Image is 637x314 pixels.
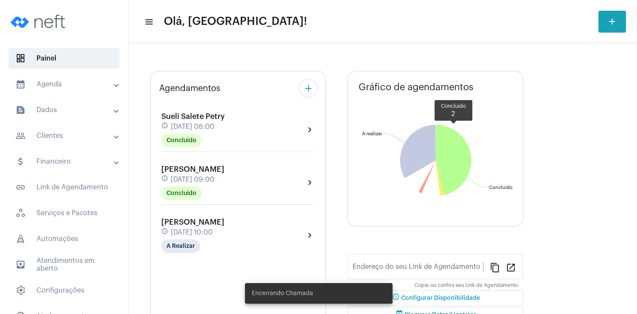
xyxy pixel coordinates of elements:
[15,105,115,115] mat-panel-title: Dados
[15,208,26,218] span: sidenav icon
[347,290,523,306] button: Configurar Disponibilidade
[414,283,518,289] mat-hint: Copie ou confira seu Link de Agendamento
[15,79,115,89] mat-panel-title: Agenda
[15,105,26,115] mat-icon: sidenav icon
[305,230,315,241] mat-icon: chevron_right
[5,125,128,146] mat-expansion-panel-header: sidenav iconClientes
[305,177,315,188] mat-icon: chevron_right
[159,84,220,93] span: Agendamentos
[305,125,315,135] mat-icon: chevron_right
[161,165,224,173] span: [PERSON_NAME]
[5,151,128,172] mat-expansion-panel-header: sidenav iconFinanceiro
[9,254,120,275] span: Atendimentos em aberto
[171,229,213,236] span: [DATE] 10:00
[607,16,617,27] mat-icon: add
[506,262,516,272] mat-icon: open_in_new
[303,83,314,94] mat-icon: add
[9,280,120,301] span: Configurações
[391,295,480,301] span: Configurar Disponibilidade
[161,175,169,184] mat-icon: schedule
[5,74,128,95] mat-expansion-panel-header: sidenav iconAgenda
[15,53,26,64] span: sidenav icon
[171,123,214,131] span: [DATE] 08:00
[15,285,26,296] span: sidenav icon
[161,239,200,253] mat-chip: A Realizar
[161,122,169,131] mat-icon: schedule
[7,4,71,39] img: logo-neft-novo-2.png
[15,79,26,89] mat-icon: sidenav icon
[15,131,115,141] mat-panel-title: Clientes
[359,82,474,92] span: Gráfico de agendamentos
[15,234,26,244] span: sidenav icon
[15,156,26,167] mat-icon: sidenav icon
[362,131,382,136] text: A realizar
[5,100,128,120] mat-expansion-panel-header: sidenav iconDados
[164,15,307,28] span: Olá, [GEOGRAPHIC_DATA]!
[161,186,202,200] mat-chip: Concluído
[9,229,120,249] span: Automações
[15,131,26,141] mat-icon: sidenav icon
[15,259,26,270] mat-icon: sidenav icon
[161,228,169,237] mat-icon: schedule
[353,265,483,272] input: Link
[15,156,115,167] mat-panel-title: Financeiro
[144,17,153,27] mat-icon: sidenav icon
[490,262,500,272] mat-icon: content_copy
[9,48,120,69] span: Painel
[161,134,202,147] mat-chip: Concluído
[161,218,224,226] span: [PERSON_NAME]
[171,176,214,183] span: [DATE] 09:00
[9,203,120,223] span: Serviços e Pacotes
[489,185,513,190] text: Concluído
[252,289,313,298] span: Encerrando Chamada
[161,113,225,120] span: Sueli Salete Petry
[9,177,120,198] span: Link de Agendamento
[15,182,26,192] mat-icon: sidenav icon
